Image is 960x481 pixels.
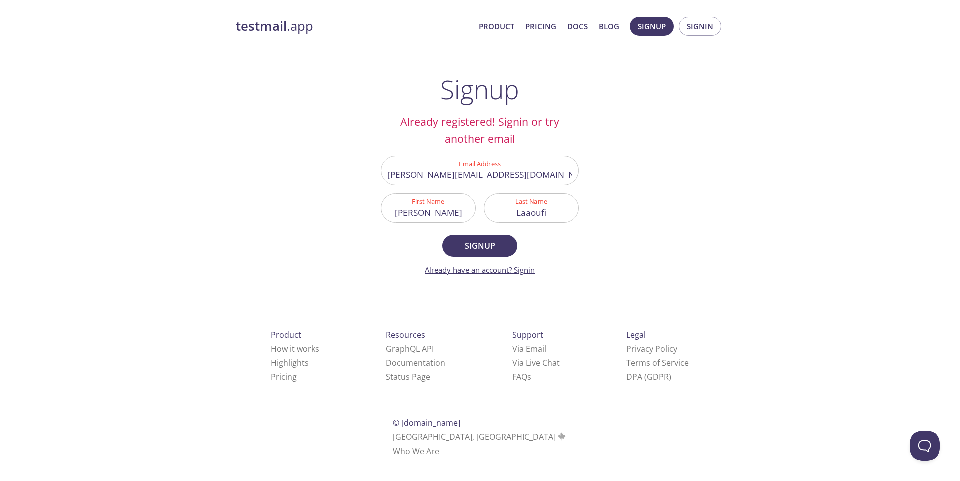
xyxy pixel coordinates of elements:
[626,357,689,368] a: Terms of Service
[687,20,713,33] span: Signin
[386,357,445,368] a: Documentation
[381,113,579,148] h2: Already registered! Signin or try another email
[393,417,460,428] span: © [DOMAIN_NAME]
[271,371,297,382] a: Pricing
[638,20,666,33] span: Signup
[626,371,671,382] a: DPA (GDPR)
[599,20,619,33] a: Blog
[512,357,560,368] a: Via Live Chat
[440,74,519,104] h1: Signup
[479,20,514,33] a: Product
[630,17,674,36] button: Signup
[626,343,677,354] a: Privacy Policy
[271,329,301,340] span: Product
[393,431,567,442] span: [GEOGRAPHIC_DATA], [GEOGRAPHIC_DATA]
[626,329,646,340] span: Legal
[236,18,471,35] a: testmail.app
[525,20,556,33] a: Pricing
[393,446,439,457] a: Who We Are
[271,343,319,354] a: How it works
[567,20,588,33] a: Docs
[425,265,535,275] a: Already have an account? Signin
[527,371,531,382] span: s
[386,329,425,340] span: Resources
[386,343,434,354] a: GraphQL API
[442,235,517,257] button: Signup
[236,17,287,35] strong: testmail
[271,357,309,368] a: Highlights
[679,17,721,36] button: Signin
[910,431,940,461] iframe: Help Scout Beacon - Open
[453,239,506,253] span: Signup
[512,371,531,382] a: FAQ
[386,371,430,382] a: Status Page
[512,343,546,354] a: Via Email
[512,329,543,340] span: Support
